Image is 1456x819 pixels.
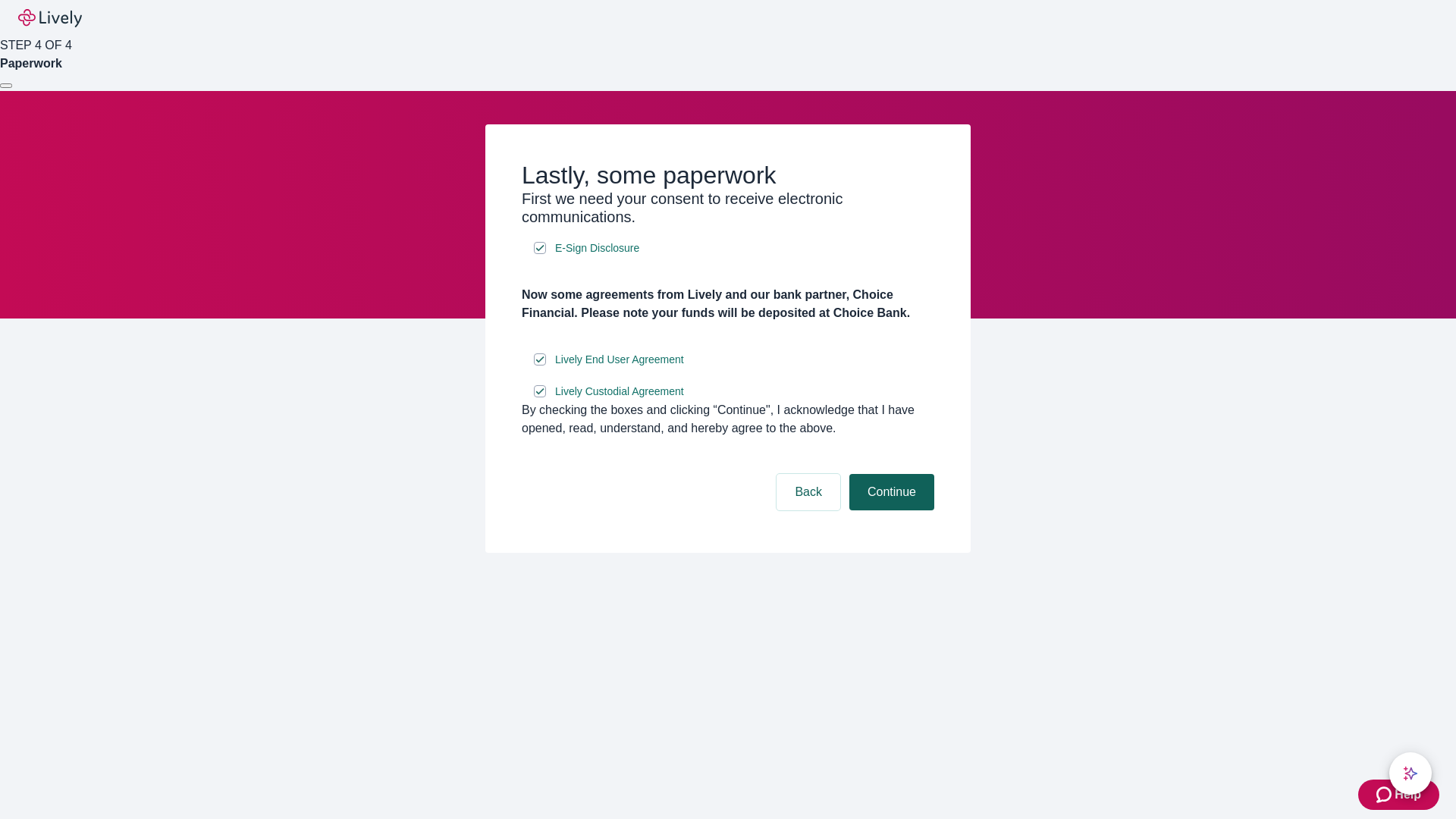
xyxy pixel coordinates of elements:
[777,474,840,510] button: Back
[522,190,934,226] h3: First we need your consent to receive electronic communications.
[555,352,684,368] span: Lively End User Agreement
[552,350,687,369] a: e-sign disclosure document
[1358,780,1439,810] button: Zendesk support iconHelp
[849,474,934,510] button: Continue
[522,286,934,322] h4: Now some agreements from Lively and our bank partner, Choice Financial. Please note your funds wi...
[1389,752,1432,795] button: chat
[1376,786,1395,804] svg: Zendesk support icon
[555,384,684,400] span: Lively Custodial Agreement
[552,382,687,401] a: e-sign disclosure document
[555,240,639,256] span: E-Sign Disclosure
[1395,786,1421,804] span: Help
[1403,766,1418,781] svg: Lively AI Assistant
[522,401,934,438] div: By checking the boxes and clicking “Continue", I acknowledge that I have opened, read, understand...
[552,239,642,258] a: e-sign disclosure document
[522,161,934,190] h2: Lastly, some paperwork
[18,9,82,27] img: Lively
